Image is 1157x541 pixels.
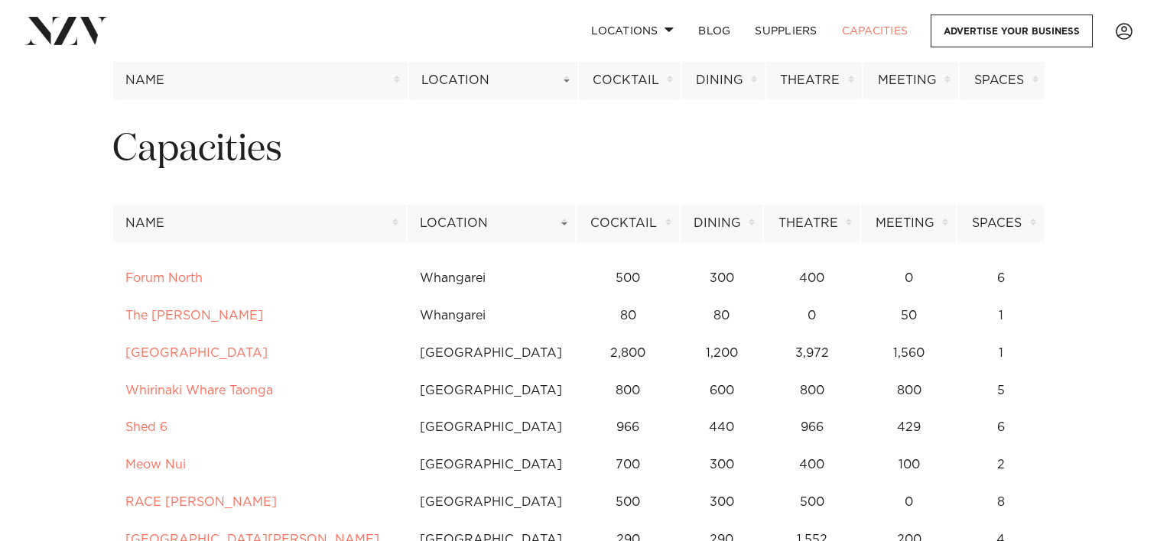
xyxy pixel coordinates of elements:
a: SUPPLIERS [743,15,829,47]
a: The [PERSON_NAME] [125,309,263,322]
td: 966 [763,409,860,446]
a: BLOG [686,15,743,47]
td: 80 [577,297,680,335]
th: Location: activate to sort column ascending [407,205,576,242]
th: Spaces: activate to sort column ascending [959,62,1046,99]
a: Forum North [125,272,203,284]
td: 300 [680,446,763,484]
td: 100 [860,446,957,484]
td: 500 [763,484,860,521]
th: Dining: activate to sort column ascending [681,62,765,99]
td: 6 [957,260,1045,297]
td: 1,560 [860,335,957,372]
td: 1 [957,297,1045,335]
th: Theatre: activate to sort column ascending [765,62,863,99]
td: 600 [680,372,763,410]
td: 2 [957,446,1045,484]
th: Dining: activate to sort column ascending [680,205,763,242]
td: 0 [860,260,957,297]
td: 8 [957,484,1045,521]
td: 800 [577,372,680,410]
td: 800 [763,372,860,410]
td: Whangarei [407,260,577,297]
td: 400 [763,446,860,484]
td: [GEOGRAPHIC_DATA] [407,484,577,521]
a: Locations [579,15,686,47]
td: 500 [577,260,680,297]
th: Cocktail: activate to sort column ascending [578,62,681,99]
td: 1 [957,335,1045,372]
td: Whangarei [407,297,577,335]
td: 966 [577,409,680,446]
a: Meow Nui [125,458,186,471]
td: 0 [763,297,860,335]
td: 400 [763,260,860,297]
a: RACE [PERSON_NAME] [125,496,277,508]
td: 300 [680,260,763,297]
td: 80 [680,297,763,335]
a: [GEOGRAPHIC_DATA] [125,347,268,359]
td: 50 [860,297,957,335]
a: Shed 6 [125,421,167,433]
td: [GEOGRAPHIC_DATA] [407,335,577,372]
td: 0 [860,484,957,521]
th: Spaces: activate to sort column ascending [957,205,1044,242]
td: [GEOGRAPHIC_DATA] [407,372,577,410]
td: 5 [957,372,1045,410]
td: 500 [577,484,680,521]
a: Advertise your business [931,15,1093,47]
td: 1,200 [680,335,763,372]
th: Meeting: activate to sort column ascending [863,62,959,99]
img: nzv-logo.png [24,17,108,44]
th: Name: activate to sort column ascending [112,205,407,242]
th: Cocktail: activate to sort column ascending [576,205,679,242]
th: Meeting: activate to sort column ascending [860,205,957,242]
th: Theatre: activate to sort column ascending [763,205,860,242]
a: Whirinaki Whare Taonga [125,384,273,397]
td: 429 [860,409,957,446]
td: 700 [577,446,680,484]
td: 3,972 [763,335,860,372]
th: Location: activate to sort column ascending [408,62,578,99]
a: Capacities [830,15,921,47]
h1: Capacities [112,126,1045,174]
td: 800 [860,372,957,410]
td: [GEOGRAPHIC_DATA] [407,446,577,484]
td: [GEOGRAPHIC_DATA] [407,409,577,446]
td: 300 [680,484,763,521]
td: 6 [957,409,1045,446]
td: 440 [680,409,763,446]
td: 2,800 [577,335,680,372]
th: Name: activate to sort column ascending [112,62,408,99]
